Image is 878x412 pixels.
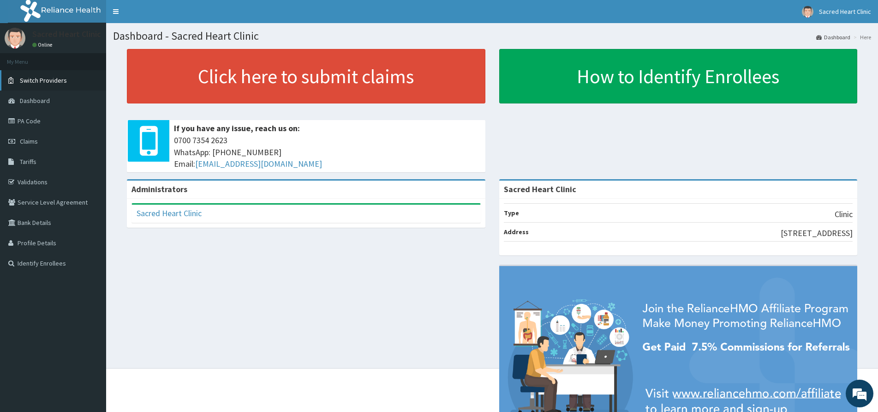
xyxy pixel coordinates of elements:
[802,6,813,18] img: User Image
[499,49,858,103] a: How to Identify Enrollees
[20,97,50,105] span: Dashboard
[851,33,871,41] li: Here
[504,209,519,217] b: Type
[504,228,529,236] b: Address
[113,30,871,42] h1: Dashboard - Sacred Heart Clinic
[835,208,853,220] p: Clinic
[131,184,187,194] b: Administrators
[781,227,853,239] p: [STREET_ADDRESS]
[20,158,36,166] span: Tariffs
[174,134,481,170] span: 0700 7354 2623 WhatsApp: [PHONE_NUMBER] Email:
[20,137,38,145] span: Claims
[32,30,101,38] p: Sacred Heart Clinic
[32,42,54,48] a: Online
[174,123,300,133] b: If you have any issue, reach us on:
[816,33,850,41] a: Dashboard
[127,49,485,103] a: Click here to submit claims
[5,28,25,48] img: User Image
[819,7,871,16] span: Sacred Heart Clinic
[20,76,67,85] span: Switch Providers
[137,208,202,218] a: Sacred Heart Clinic
[195,158,322,169] a: [EMAIL_ADDRESS][DOMAIN_NAME]
[504,184,576,194] strong: Sacred Heart Clinic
